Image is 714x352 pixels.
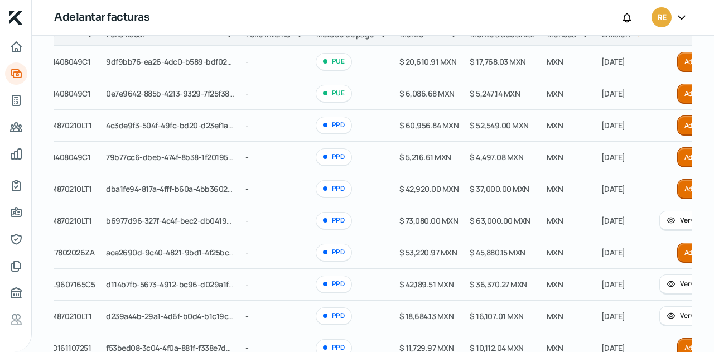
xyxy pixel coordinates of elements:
a: Documentos [5,255,27,277]
span: $ 60,956.84 MXN [399,120,459,131]
span: 9df9bb76-ea26-4dc0-b589-bdf0275621b9 [106,56,256,67]
span: $ 45,880.15 MXN [470,247,525,258]
a: Pago a proveedores [5,116,27,138]
span: $ 52,549.00 MXN [470,120,529,131]
span: ace2690d-9c40-4821-9bd1-4f25bc2aeeee [106,247,254,258]
div: PPD [316,244,352,261]
div: PPD [316,117,352,134]
h1: Adelantar facturas [54,9,149,26]
a: Información general [5,201,27,224]
span: UVM870210LT1 [40,215,91,226]
span: dba1fe94-817a-4fff-b60a-4bb3602e668e [106,184,249,194]
span: $ 5,216.61 MXN [399,152,451,162]
span: UVM870210LT1 [40,184,91,194]
span: [DATE] [601,215,625,226]
span: 0e7e9642-885b-4213-9329-7f25f38602da [106,88,252,99]
span: $ 16,107.01 MXN [470,311,524,321]
span: MXN [547,152,563,162]
span: MXN [547,184,563,194]
span: [DATE] [601,279,625,290]
span: ROT7802026ZA [40,247,94,258]
span: $ 42,920.00 MXN [399,184,459,194]
a: Adelantar facturas [5,62,27,85]
span: $ 6,086.68 MXN [399,88,455,99]
span: d239a44b-29a1-4d6f-b0d4-b1c19c7a37c1 [106,311,251,321]
span: - [245,247,249,258]
span: [DATE] [601,247,625,258]
span: $ 17,768.03 MXN [470,56,526,67]
span: - [245,215,249,226]
span: b6977d96-327f-4c4f-bec2-db04196a1a35 [106,215,251,226]
span: 4c3de9f3-504f-49fc-bd20-d23ef1af44f1 [106,120,244,131]
span: MXN [547,88,563,99]
span: MXN [547,311,563,321]
span: [DATE] [601,56,625,67]
span: $ 18,684.13 MXN [399,311,454,321]
a: Mi contrato [5,175,27,197]
span: - [245,184,249,194]
span: - [245,120,249,131]
span: MUL9607165C5 [40,279,95,290]
span: - [245,279,249,290]
span: SDI1408049C1 [40,88,90,99]
div: PPD [316,212,352,229]
span: $ 5,247.14 MXN [470,88,520,99]
span: - [245,88,249,99]
span: $ 37,000.00 MXN [470,184,529,194]
span: 79b77cc6-dbeb-474f-8b38-1f2019598785 [106,152,249,162]
span: $ 36,370.27 MXN [470,279,527,290]
div: PPD [316,180,352,197]
div: PPD [316,148,352,166]
span: [DATE] [601,120,625,131]
span: [DATE] [601,88,625,99]
span: - [245,152,249,162]
span: $ 20,610.91 MXN [399,56,457,67]
span: RE [657,11,666,25]
span: $ 73,080.00 MXN [399,215,459,226]
span: UVM870210LT1 [40,120,91,131]
span: $ 42,189.51 MXN [399,279,454,290]
span: $ 4,497.08 MXN [470,152,523,162]
span: - [245,56,249,67]
span: UVM870210LT1 [40,311,91,321]
a: Representantes [5,228,27,250]
span: - [245,311,249,321]
a: Tus créditos [5,89,27,112]
span: MXN [547,56,563,67]
div: PPD [316,276,352,293]
span: $ 53,220.97 MXN [399,247,457,258]
span: [DATE] [601,152,625,162]
span: MXN [547,215,563,226]
span: MXN [547,247,563,258]
div: PPD [316,307,352,325]
a: Referencias [5,308,27,331]
span: MXN [547,279,563,290]
a: Mis finanzas [5,143,27,165]
span: [DATE] [601,311,625,321]
span: MXN [547,120,563,131]
div: PUE [316,53,352,70]
a: Buró de crédito [5,282,27,304]
span: [DATE] [601,184,625,194]
a: Inicio [5,36,27,58]
span: SDI1408049C1 [40,56,90,67]
span: $ 63,000.00 MXN [470,215,530,226]
span: SDI1408049C1 [40,152,90,162]
span: d114b7fb-5673-4912-bc96-d029a1f8e532 [106,279,249,290]
div: PUE [316,85,352,102]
